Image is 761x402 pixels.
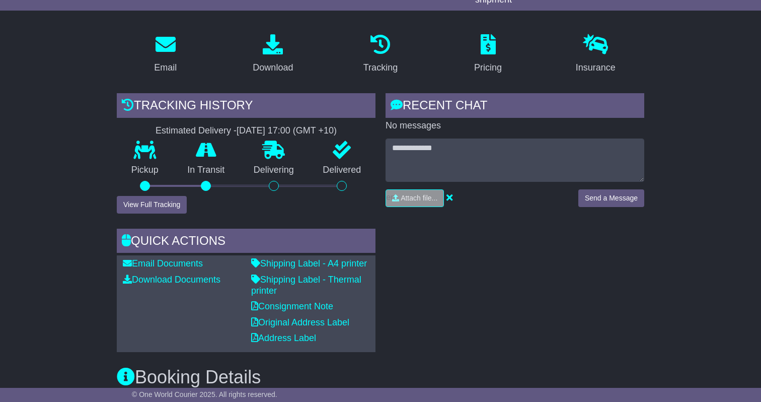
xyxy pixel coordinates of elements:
[123,258,203,269] a: Email Documents
[237,125,337,137] div: [DATE] 17:00 (GMT +10)
[357,31,404,78] a: Tracking
[251,275,361,296] a: Shipping Label - Thermal printer
[132,390,277,398] span: © One World Courier 2025. All rights reserved.
[117,93,375,120] div: Tracking history
[123,275,220,285] a: Download Documents
[239,165,309,176] p: Delivering
[474,61,502,75] div: Pricing
[117,367,644,387] h3: Booking Details
[251,258,367,269] a: Shipping Label - A4 printer
[251,333,316,343] a: Address Label
[309,165,376,176] p: Delivered
[154,61,177,75] div: Email
[117,165,173,176] p: Pickup
[468,31,508,78] a: Pricing
[569,31,622,78] a: Insurance
[117,196,187,214] button: View Full Tracking
[251,301,333,311] a: Consignment Note
[251,317,349,327] a: Original Address Label
[246,31,299,78] a: Download
[147,31,183,78] a: Email
[173,165,240,176] p: In Transit
[386,93,644,120] div: RECENT CHAT
[117,229,375,256] div: Quick Actions
[576,61,616,75] div: Insurance
[363,61,398,75] div: Tracking
[386,120,644,131] p: No messages
[117,125,375,137] div: Estimated Delivery -
[253,61,293,75] div: Download
[578,189,644,207] button: Send a Message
